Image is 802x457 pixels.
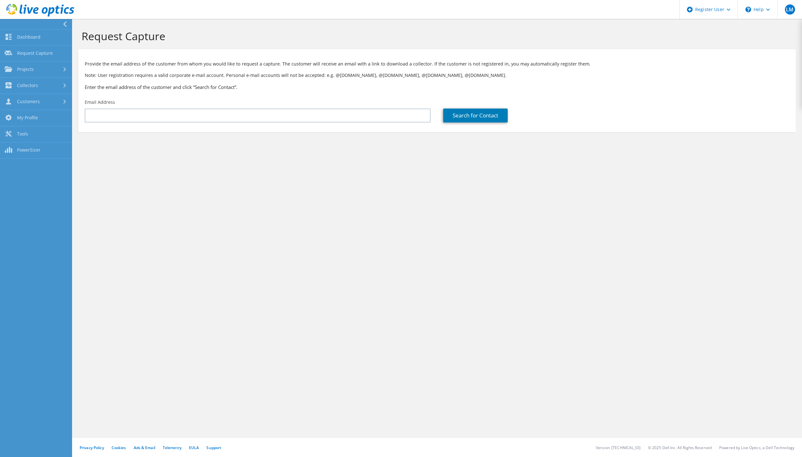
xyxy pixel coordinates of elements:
a: Cookies [112,445,126,450]
li: © 2025 Dell Inc. All Rights Reserved [648,445,712,450]
span: LM [785,4,795,15]
a: Ads & Email [134,445,155,450]
p: Note: User registration requires a valid corporate e-mail account. Personal e-mail accounts will ... [85,72,789,79]
a: EULA [189,445,199,450]
a: Search for Contact [443,109,508,122]
a: Privacy Policy [80,445,104,450]
a: Support [206,445,221,450]
h1: Request Capture [82,29,789,43]
h3: Enter the email address of the customer and click “Search for Contact”. [85,84,789,91]
li: Version: [TECHNICAL_ID] [596,445,640,450]
li: Powered by Live Optics, a Dell Technology [719,445,794,450]
svg: \n [745,7,751,12]
p: Provide the email address of the customer from whom you would like to request a capture. The cust... [85,60,789,67]
label: Email Address [85,99,115,105]
a: Telemetry [163,445,181,450]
